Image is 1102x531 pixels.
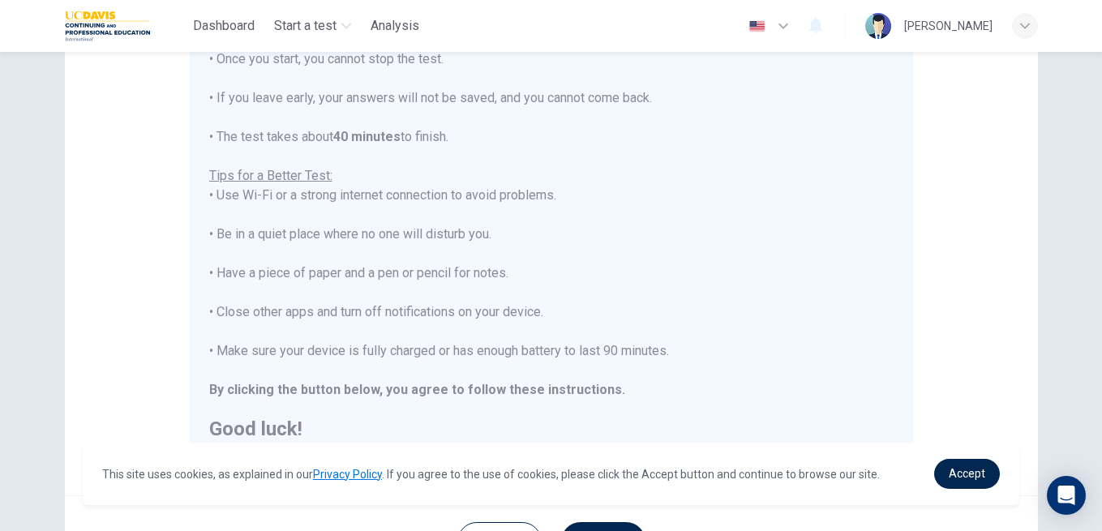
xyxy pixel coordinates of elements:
[65,10,150,42] img: UC Davis logo
[904,16,993,36] div: [PERSON_NAME]
[313,468,382,481] a: Privacy Policy
[83,443,1019,505] div: cookieconsent
[1047,476,1086,515] div: Open Intercom Messenger
[65,10,187,42] a: UC Davis logo
[865,13,891,39] img: Profile picture
[371,16,419,36] span: Analysis
[209,382,625,397] b: By clicking the button below, you agree to follow these instructions.
[209,168,332,183] u: Tips for a Better Test:
[268,11,358,41] button: Start a test
[934,459,1000,489] a: dismiss cookie message
[187,11,261,41] button: Dashboard
[364,11,426,41] button: Analysis
[102,468,880,481] span: This site uses cookies, as explained in our . If you agree to the use of cookies, please click th...
[333,129,401,144] b: 40 minutes
[949,467,985,480] span: Accept
[193,16,255,36] span: Dashboard
[209,419,894,439] h2: Good luck!
[274,16,337,36] span: Start a test
[747,20,767,32] img: en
